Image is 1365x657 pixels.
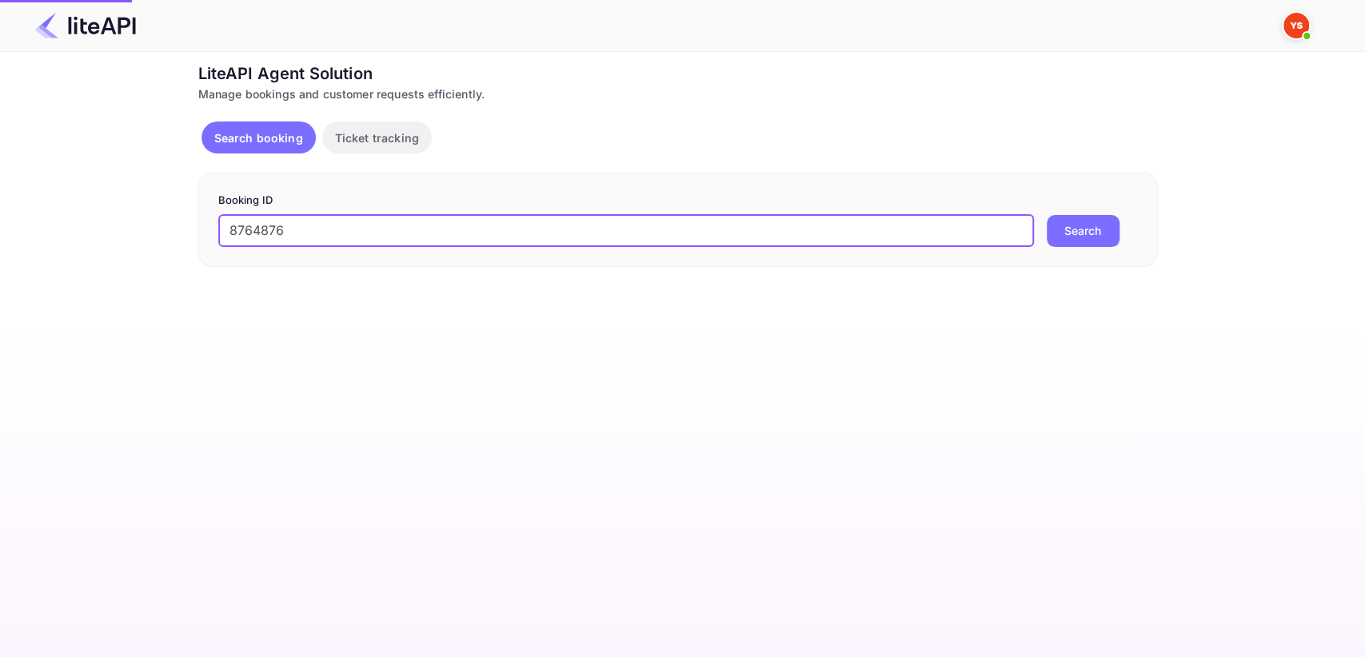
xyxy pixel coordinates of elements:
[198,86,1158,102] div: Manage bookings and customer requests efficiently.
[198,62,1158,86] div: LiteAPI Agent Solution
[218,215,1034,247] input: Enter Booking ID (e.g., 63782194)
[1283,13,1309,38] img: Yandex Support
[218,193,1138,209] p: Booking ID
[335,129,419,146] p: Ticket tracking
[214,129,303,146] p: Search booking
[1047,215,1120,247] button: Search
[35,13,136,38] img: LiteAPI Logo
